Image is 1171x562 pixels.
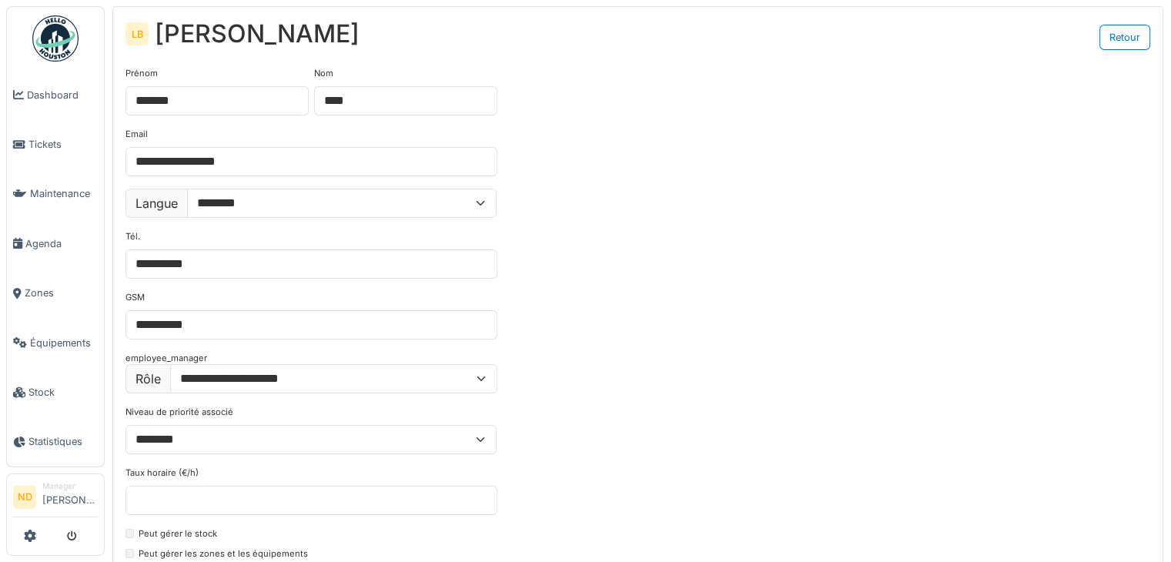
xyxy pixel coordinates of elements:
label: Langue [125,189,188,218]
label: Niveau de priorité associé [125,406,233,419]
span: Zones [25,286,98,300]
span: Statistiques [28,434,98,449]
a: Équipements [7,318,104,367]
a: Statistiques [7,417,104,467]
label: Peut gérer les zones et les équipements [139,547,308,560]
label: Nom [314,67,333,80]
a: Stock [7,367,104,416]
li: ND [13,486,36,509]
label: Prénom [125,67,158,80]
a: Tickets [7,119,104,169]
div: [PERSON_NAME] [155,19,360,49]
label: Email [125,128,148,141]
label: Taux horaire (€/h) [125,467,199,480]
li: [PERSON_NAME] [42,480,98,513]
a: Dashboard [7,70,104,119]
div: LB [125,22,149,45]
span: Équipements [30,336,98,350]
span: Maintenance [30,186,98,201]
a: ND Manager[PERSON_NAME] [13,480,98,517]
label: Peut gérer le stock [139,527,217,540]
label: GSM [125,291,145,304]
a: Agenda [7,219,104,268]
a: Retour [1099,25,1150,50]
img: Badge_color-CXgf-gQk.svg [32,15,79,62]
span: Agenda [25,236,98,251]
span: Dashboard [27,88,98,102]
label: Rôle [125,364,171,393]
a: Maintenance [7,169,104,219]
label: Tél. [125,230,140,243]
div: Manager [42,480,98,492]
a: Zones [7,269,104,318]
span: Tickets [28,137,98,152]
span: Stock [28,385,98,400]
